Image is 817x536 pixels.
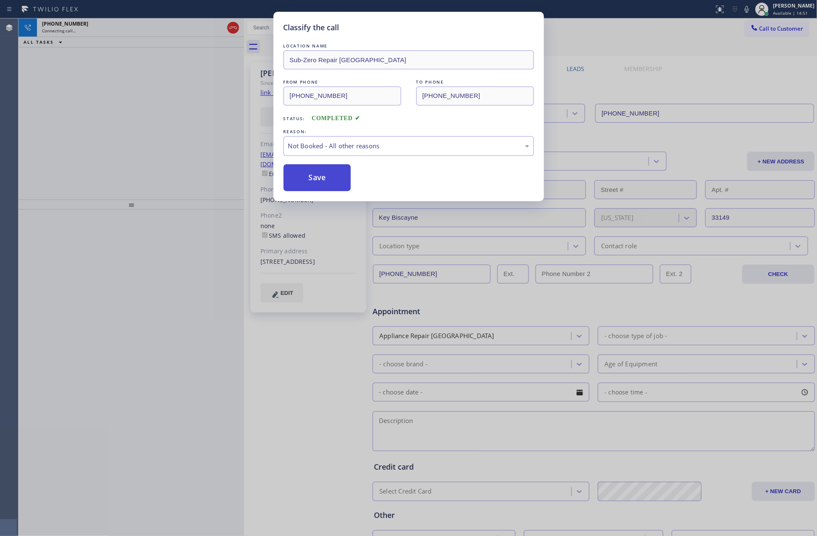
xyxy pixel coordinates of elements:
[284,78,401,87] div: FROM PHONE
[284,116,305,121] span: Status:
[312,115,360,121] span: COMPLETED
[288,141,529,151] div: Not Booked - All other reasons
[284,22,339,33] h5: Classify the call
[284,42,534,50] div: LOCATION NAME
[284,164,351,191] button: Save
[284,87,401,105] input: From phone
[284,127,534,136] div: REASON:
[416,87,534,105] input: To phone
[416,78,534,87] div: TO PHONE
